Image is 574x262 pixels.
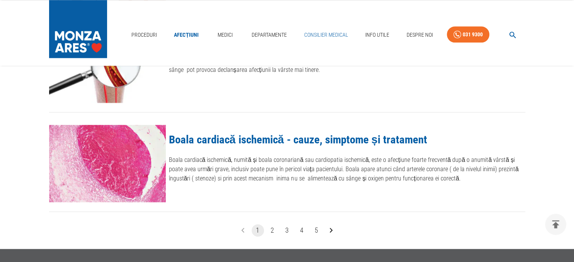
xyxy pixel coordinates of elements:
a: Medici [213,27,237,43]
div: 031 9300 [463,30,483,39]
button: Go to page 3 [281,224,293,236]
p: Boala cardiacă ischemică, numită și boala coronariană sau cardiopatia ischemică, este o afecțiune... [169,155,525,183]
a: Departamente [249,27,290,43]
a: Consilier Medical [301,27,351,43]
a: Afecțiuni [171,27,202,43]
button: Go to next page [325,224,337,236]
img: Boala cardiacă ischemică - cauze, simptome și tratament [49,125,166,202]
a: Boala cardiacă ischemică - cauze, simptome și tratament [169,133,427,146]
a: Info Utile [362,27,392,43]
a: Proceduri [128,27,160,43]
a: 031 9300 [447,26,489,43]
button: Go to page 5 [310,224,323,236]
button: delete [545,214,566,235]
a: Despre Noi [403,27,436,43]
button: Go to page 2 [266,224,279,236]
button: Go to page 4 [296,224,308,236]
button: page 1 [252,224,264,236]
nav: pagination navigation [236,224,339,236]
